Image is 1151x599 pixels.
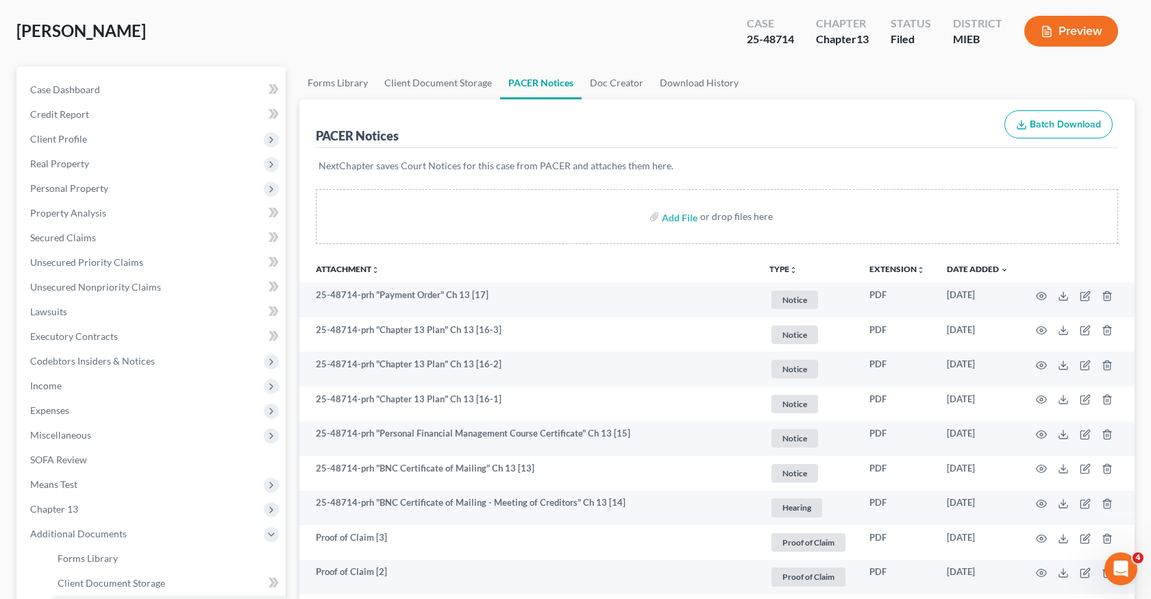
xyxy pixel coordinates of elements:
[789,266,797,274] i: unfold_more
[30,207,106,219] span: Property Analysis
[771,360,818,378] span: Notice
[771,326,818,344] span: Notice
[1030,119,1101,130] span: Batch Download
[771,533,845,552] span: Proof of Claim
[316,264,380,274] a: Attachmentunfold_more
[30,478,77,490] span: Means Test
[771,395,818,413] span: Notice
[30,355,155,367] span: Codebtors Insiders & Notices
[371,266,380,274] i: unfold_more
[58,552,118,564] span: Forms Library
[891,16,931,32] div: Status
[936,282,1019,317] td: [DATE]
[299,525,758,560] td: Proof of Claim [3]
[747,32,794,47] div: 25-48714
[299,456,758,491] td: 25-48714-prh "BNC Certificate of Mailing" Ch 13 [13]
[500,66,582,99] a: PACER Notices
[769,323,847,346] a: Notice
[30,256,143,268] span: Unsecured Priority Claims
[769,565,847,588] a: Proof of Claim
[16,21,146,40] span: [PERSON_NAME]
[769,496,847,519] a: Hearing
[858,525,936,560] td: PDF
[30,108,89,120] span: Credit Report
[316,127,399,144] div: PACER Notices
[30,84,100,95] span: Case Dashboard
[299,560,758,595] td: Proof of Claim [2]
[771,464,818,482] span: Notice
[19,299,286,324] a: Lawsuits
[30,330,118,342] span: Executory Contracts
[582,66,652,99] a: Doc Creator
[58,577,165,589] span: Client Document Storage
[19,448,286,472] a: SOFA Review
[19,250,286,275] a: Unsecured Priority Claims
[30,380,62,391] span: Income
[299,491,758,526] td: 25-48714-prh "BNC Certificate of Mailing - Meeting of Creditors" Ch 13 [14]
[47,571,286,596] a: Client Document Storage
[769,289,847,311] a: Notice
[30,528,127,539] span: Additional Documents
[299,282,758,317] td: 25-48714-prh "Payment Order" Ch 13 [17]
[953,16,1002,32] div: District
[30,429,91,441] span: Miscellaneous
[30,232,96,243] span: Secured Claims
[299,387,758,421] td: 25-48714-prh "Chapter 13 Plan" Ch 13 [16-1]
[1000,266,1008,274] i: expand_more
[19,275,286,299] a: Unsecured Nonpriority Claims
[771,291,818,309] span: Notice
[936,456,1019,491] td: [DATE]
[30,404,69,416] span: Expenses
[319,159,1115,173] p: NextChapter saves Court Notices for this case from PACER and attaches them here.
[747,16,794,32] div: Case
[816,16,869,32] div: Chapter
[769,265,797,274] button: TYPEunfold_more
[769,462,847,485] a: Notice
[917,266,925,274] i: unfold_more
[19,201,286,225] a: Property Analysis
[869,264,925,274] a: Extensionunfold_more
[299,317,758,352] td: 25-48714-prh "Chapter 13 Plan" Ch 13 [16-3]
[30,454,87,465] span: SOFA Review
[30,133,87,145] span: Client Profile
[19,225,286,250] a: Secured Claims
[376,66,500,99] a: Client Document Storage
[858,352,936,387] td: PDF
[953,32,1002,47] div: MIEB
[299,66,376,99] a: Forms Library
[299,352,758,387] td: 25-48714-prh "Chapter 13 Plan" Ch 13 [16-2]
[858,387,936,421] td: PDF
[1133,552,1143,563] span: 4
[858,317,936,352] td: PDF
[771,498,822,517] span: Hearing
[1024,16,1118,47] button: Preview
[816,32,869,47] div: Chapter
[1104,552,1137,585] iframe: Intercom live chat
[769,531,847,554] a: Proof of Claim
[771,567,845,586] span: Proof of Claim
[771,429,818,448] span: Notice
[936,352,1019,387] td: [DATE]
[856,32,869,45] span: 13
[652,66,747,99] a: Download History
[891,32,931,47] div: Filed
[769,358,847,380] a: Notice
[936,317,1019,352] td: [DATE]
[700,210,773,223] div: or drop files here
[47,546,286,571] a: Forms Library
[769,427,847,450] a: Notice
[30,182,108,194] span: Personal Property
[858,282,936,317] td: PDF
[858,421,936,456] td: PDF
[1004,110,1113,139] button: Batch Download
[936,387,1019,421] td: [DATE]
[299,421,758,456] td: 25-48714-prh "Personal Financial Management Course Certificate" Ch 13 [15]
[769,393,847,415] a: Notice
[936,525,1019,560] td: [DATE]
[858,491,936,526] td: PDF
[936,560,1019,595] td: [DATE]
[30,158,89,169] span: Real Property
[858,560,936,595] td: PDF
[936,491,1019,526] td: [DATE]
[19,77,286,102] a: Case Dashboard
